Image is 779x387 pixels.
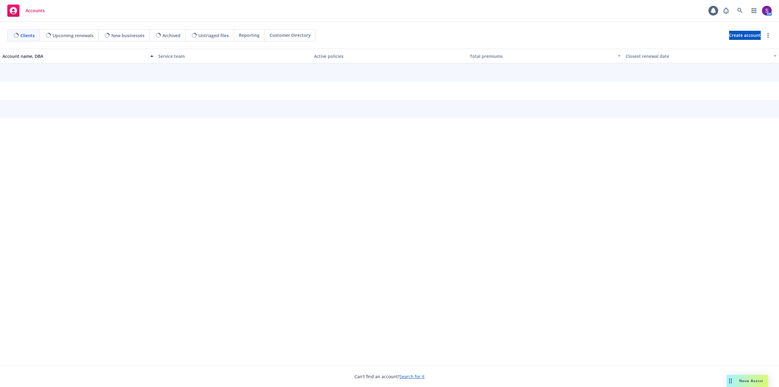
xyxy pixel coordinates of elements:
[400,374,424,379] a: Search for it
[270,32,311,38] span: Customer Directory
[467,49,623,63] button: Total premiums
[156,49,312,63] button: Service team
[198,32,229,39] span: Untriaged files
[26,8,45,13] span: Accounts
[739,378,763,383] span: Nova Assist
[158,53,309,59] div: Service team
[764,32,772,39] a: more
[729,30,761,41] span: Create account
[20,32,35,39] span: Clients
[5,2,47,19] a: Accounts
[2,53,147,59] div: Account name, DBA
[623,49,779,63] button: Closest renewal date
[355,373,424,380] span: Can't find an account?
[314,53,465,59] div: Active policies
[727,375,734,387] div: Drag to move
[162,32,180,39] span: Archived
[762,6,772,16] img: photo
[748,5,760,17] a: Switch app
[727,375,768,387] button: Nova Assist
[111,32,145,39] span: New businesses
[312,49,467,63] button: Active policies
[470,53,614,59] div: Total premiums
[729,31,761,40] a: Create account
[239,32,260,38] span: Reporting
[720,5,732,17] a: Report a Bug
[734,5,746,17] a: Search
[626,53,770,59] div: Closest renewal date
[53,32,93,39] span: Upcoming renewals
